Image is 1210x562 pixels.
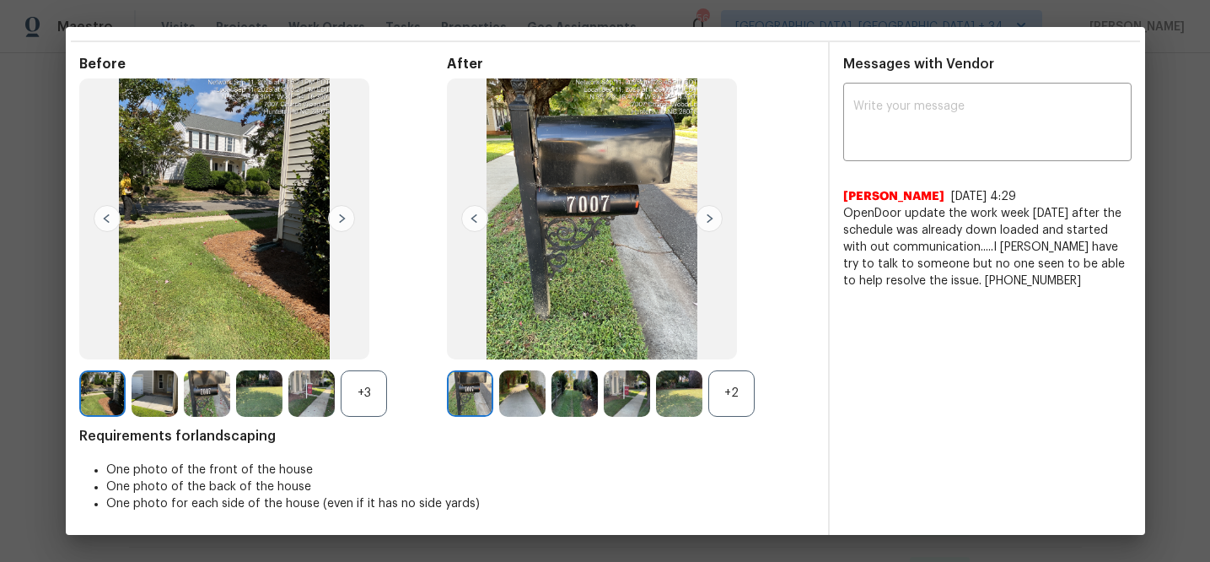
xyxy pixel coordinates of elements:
img: right-chevron-button-url [696,205,723,232]
span: Requirements for landscaping [79,428,815,445]
li: One photo of the front of the house [106,462,815,478]
li: One photo for each side of the house (even if it has no side yards) [106,495,815,512]
div: +2 [708,370,755,417]
span: OpenDoor update the work week [DATE] after the schedule was already down loaded and started with ... [843,205,1132,289]
img: left-chevron-button-url [461,205,488,232]
span: [PERSON_NAME] [843,188,944,205]
span: [DATE] 4:29 [951,191,1016,203]
img: left-chevron-button-url [94,205,121,232]
span: After [447,56,815,73]
span: Before [79,56,447,73]
div: +3 [341,370,387,417]
span: Messages with Vendor [843,57,994,71]
img: right-chevron-button-url [328,205,355,232]
li: One photo of the back of the house [106,478,815,495]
